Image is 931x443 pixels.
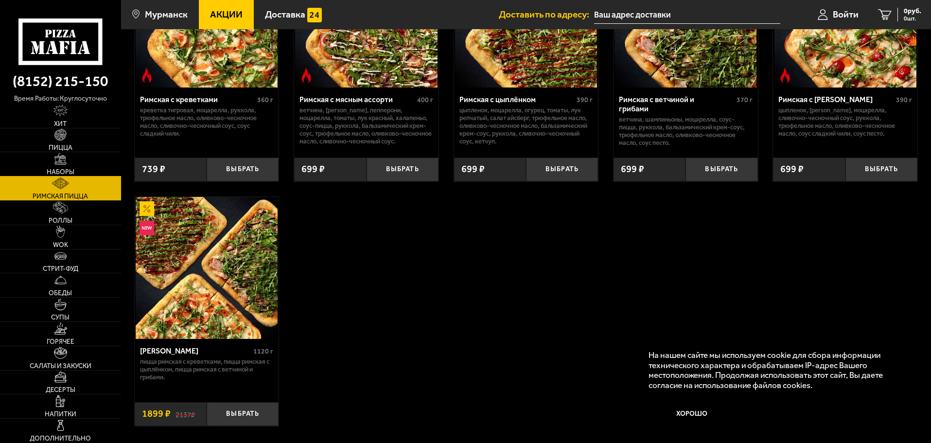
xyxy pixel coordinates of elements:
p: ветчина, [PERSON_NAME], пепперони, моцарелла, томаты, лук красный, халапеньо, соус-пицца, руккола... [299,106,433,145]
p: Пицца Римская с креветками, Пицца Римская с цыплёнком, Пицца Римская с ветчиной и грибами. [140,358,274,381]
span: Горячее [47,338,74,345]
s: 2137 ₽ [176,409,195,419]
span: Доставка [265,10,305,19]
span: Напитки [45,411,76,418]
span: Десерты [46,387,75,393]
span: Дополнительно [30,435,91,442]
span: Обеды [49,290,72,297]
span: 699 ₽ [301,164,325,174]
button: Выбрать [685,158,757,181]
span: Салаты и закуски [30,363,91,370]
img: Новинка [140,221,154,235]
p: цыпленок, моцарелла, огурец, томаты, лук репчатый, салат айсберг, трюфельное масло, оливково-чесн... [459,106,593,145]
button: Выбрать [207,158,279,181]
span: Роллы [49,217,72,224]
span: Хит [54,121,67,127]
div: Римская с мясным ассорти [299,95,415,104]
input: Ваш адрес доставки [594,6,780,24]
img: Мама Миа [136,197,278,339]
span: Мурманск [145,10,188,19]
div: Римская с [PERSON_NAME] [778,95,894,104]
div: [PERSON_NAME] [140,346,251,355]
p: На нашем сайте мы используем cookie для сбора информации технического характера и обрабатываем IP... [649,350,903,390]
span: 1899 ₽ [142,409,171,419]
span: 370 г [737,96,753,104]
span: Акции [210,10,243,19]
span: 400 г [417,96,433,104]
img: Акционный [140,201,154,216]
a: АкционныйНовинкаМама Миа [135,197,279,339]
span: Супы [51,314,70,321]
button: Выбрать [845,158,917,181]
p: ветчина, шампиньоны, моцарелла, соус-пицца, руккола, бальзамический крем-соус, трюфельное масло, ... [619,116,753,147]
p: цыпленок, [PERSON_NAME], моцарелла, сливочно-чесночный соус, руккола, трюфельное масло, оливково-... [778,106,912,138]
span: 1120 г [253,347,273,355]
span: Войти [833,10,859,19]
button: Хорошо [649,400,736,429]
span: 699 ₽ [780,164,804,174]
button: Выбрать [367,158,439,181]
div: Римская с цыплёнком [459,95,575,104]
span: WOK [53,242,68,248]
span: 0 шт. [904,16,921,21]
span: 699 ₽ [461,164,485,174]
span: 360 г [257,96,273,104]
img: Острое блюдо [778,68,792,83]
p: креветка тигровая, моцарелла, руккола, трюфельное масло, оливково-чесночное масло, сливочно-чесно... [140,106,274,138]
span: 390 г [577,96,593,104]
div: Римская с ветчиной и грибами [619,95,734,113]
img: Острое блюдо [140,68,154,83]
img: 15daf4d41897b9f0e9f617042186c801.svg [307,8,322,22]
span: Доставить по адресу: [499,10,594,19]
span: Стрит-фуд [43,266,78,272]
button: Выбрать [207,402,279,426]
span: Римская пицца [33,193,88,200]
img: Острое блюдо [299,68,314,83]
span: 699 ₽ [621,164,644,174]
span: 739 ₽ [142,164,165,174]
span: 390 г [896,96,912,104]
span: Наборы [47,169,74,176]
span: 0 руб. [904,8,921,15]
button: Выбрать [526,158,598,181]
div: Римская с креветками [140,95,255,104]
span: Пицца [49,144,72,151]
